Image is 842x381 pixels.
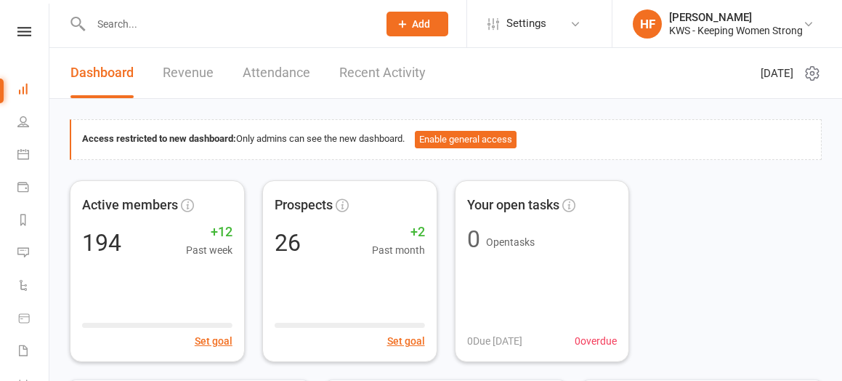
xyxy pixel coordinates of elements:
span: 0 Due [DATE] [467,333,522,349]
a: Reports [17,205,50,238]
span: Prospects [275,195,333,216]
div: [PERSON_NAME] [669,11,803,24]
strong: Access restricted to new dashboard: [82,133,236,144]
a: Recent Activity [339,48,426,98]
a: Dashboard [70,48,134,98]
span: Past week [186,242,232,258]
button: Enable general access [415,131,517,148]
span: Open tasks [486,236,535,248]
button: Set goal [195,333,232,349]
a: Dashboard [17,74,50,107]
a: Calendar [17,140,50,172]
span: [DATE] [761,65,793,82]
a: Product Sales [17,303,50,336]
span: Settings [506,7,546,40]
div: Only admins can see the new dashboard. [82,131,810,148]
button: Set goal [387,333,425,349]
div: KWS - Keeping Women Strong [669,24,803,37]
span: Active members [82,195,178,216]
span: Add [412,18,430,30]
span: +12 [186,222,232,243]
span: Past month [372,242,425,258]
input: Search... [86,14,368,34]
a: Attendance [243,48,310,98]
div: 0 [467,228,480,251]
div: 26 [275,231,301,254]
a: People [17,107,50,140]
span: +2 [372,222,425,243]
span: 0 overdue [575,333,617,349]
a: Revenue [163,48,214,98]
span: Your open tasks [467,195,559,216]
div: HF [633,9,662,39]
button: Add [386,12,448,36]
a: Payments [17,172,50,205]
div: 194 [82,231,121,254]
